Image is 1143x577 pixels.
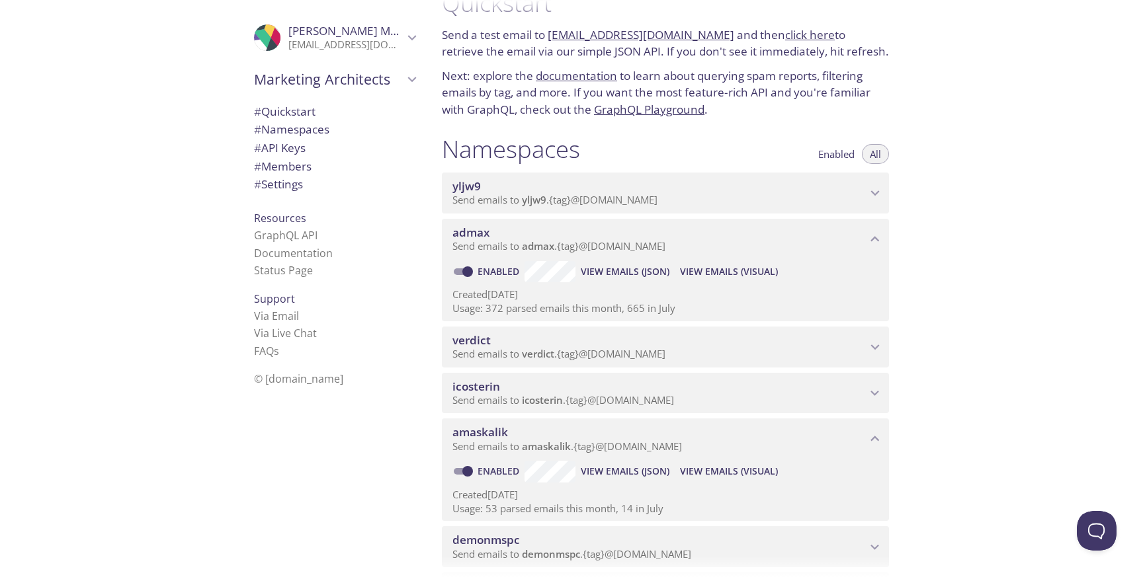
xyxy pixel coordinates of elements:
span: View Emails (Visual) [680,463,778,479]
span: s [274,344,279,358]
span: icosterin [452,379,500,394]
span: admax [452,225,489,240]
span: # [254,176,261,192]
span: amaskalik [452,424,508,440]
span: Settings [254,176,303,192]
div: amaskalik namespace [442,418,889,459]
p: Next: explore the to learn about querying spam reports, filtering emails by tag, and more. If you... [442,67,889,118]
p: Created [DATE] [452,488,878,502]
span: verdict [452,332,491,348]
span: Send emails to . {tag} @[DOMAIN_NAME] [452,547,691,560]
span: Members [254,159,312,174]
span: Send emails to . {tag} @[DOMAIN_NAME] [452,193,657,206]
button: View Emails (JSON) [575,261,675,282]
div: yljw9 namespace [442,173,889,213]
iframe: Help Scout Beacon - Open [1077,511,1117,551]
span: Marketing Architects [254,70,403,89]
span: Send emails to . {tag} @[DOMAIN_NAME] [452,239,665,252]
span: yljw9 [452,178,481,194]
div: verdict namespace [442,327,889,367]
span: yljw9 [522,193,546,206]
p: Usage: 53 parsed emails this month, 14 in July [452,502,878,516]
span: Send emails to . {tag} @[DOMAIN_NAME] [452,347,665,360]
span: Resources [254,211,306,225]
span: icosterin [522,393,563,406]
span: # [254,122,261,137]
a: Via Email [254,309,299,323]
span: demonmspc [452,532,520,547]
a: Enabled [476,265,525,278]
span: admax [522,239,554,252]
button: All [862,144,889,164]
p: Send a test email to and then to retrieve the email via our simple JSON API. If you don't see it ... [442,26,889,60]
div: Team Settings [243,175,426,194]
span: demonmspc [522,547,580,560]
a: [EMAIL_ADDRESS][DOMAIN_NAME] [548,27,734,42]
span: Send emails to . {tag} @[DOMAIN_NAME] [452,440,682,453]
a: Documentation [254,246,333,260]
button: View Emails (Visual) [675,461,783,482]
div: Marketing Architects [243,62,426,96]
a: Enabled [476,465,525,477]
div: icosterin namespace [442,373,889,414]
div: admax namespace [442,219,889,260]
span: View Emails (JSON) [581,264,669,280]
button: View Emails (Visual) [675,261,783,282]
h1: Namespaces [442,134,580,164]
div: Quickstart [243,102,426,121]
div: Namespaces [243,120,426,139]
span: Support [254,291,295,306]
span: # [254,140,261,155]
a: FAQ [254,344,279,358]
a: Status Page [254,263,313,278]
div: demonmspc namespace [442,526,889,567]
span: verdict [522,347,554,360]
div: Anton Maskalik [243,16,426,59]
span: Send emails to . {tag} @[DOMAIN_NAME] [452,393,674,406]
p: [EMAIL_ADDRESS][DOMAIN_NAME] [288,38,403,52]
span: # [254,104,261,119]
a: Via Live Chat [254,326,317,340]
a: documentation [536,68,617,83]
p: Created [DATE] [452,288,878,301]
span: Namespaces [254,122,329,137]
span: View Emails (JSON) [581,463,669,479]
button: Enabled [810,144,863,164]
span: [PERSON_NAME] Maskalik [288,23,426,38]
div: Members [243,157,426,176]
a: click here [785,27,835,42]
a: GraphQL API [254,228,317,243]
button: View Emails (JSON) [575,461,675,482]
p: Usage: 372 parsed emails this month, 665 in July [452,301,878,315]
span: # [254,159,261,174]
span: View Emails (Visual) [680,264,778,280]
div: API Keys [243,139,426,157]
span: amaskalik [522,440,571,453]
a: GraphQL Playground [594,102,704,117]
span: © [DOMAIN_NAME] [254,371,343,386]
span: API Keys [254,140,306,155]
span: Quickstart [254,104,316,119]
